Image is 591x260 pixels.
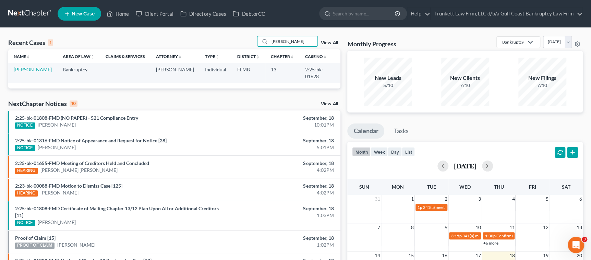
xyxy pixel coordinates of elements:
div: September, 18 [232,137,334,144]
span: 20 [576,251,583,260]
a: Case Nounfold_more [305,54,327,59]
i: unfold_more [215,55,219,59]
span: 341(a) meeting for [PERSON_NAME] & [PERSON_NAME] [423,205,526,210]
input: Search by name... [269,36,317,46]
div: HEARING [15,190,38,197]
div: 1 [48,39,53,46]
span: 3 [582,237,587,242]
span: Sun [359,184,369,190]
a: [PERSON_NAME] [38,121,76,128]
a: 2:25-bk-01316-FMD Notice of Appearance and Request for Notice [28] [15,138,167,143]
a: [PERSON_NAME] [38,144,76,151]
span: 12 [542,223,549,232]
span: 9 [444,223,448,232]
button: list [402,147,415,156]
span: 3:15p [451,233,462,238]
div: 4:02PM [232,167,334,174]
span: Thu [494,184,504,190]
span: 10 [475,223,482,232]
div: 7/10 [441,82,489,89]
div: PROOF OF CLAIM [15,243,55,249]
th: Claims & Services [100,49,150,63]
i: unfold_more [91,55,95,59]
iframe: Intercom live chat [568,237,584,253]
a: Directory Cases [177,8,229,20]
input: Search by name... [333,7,396,20]
a: 2:25-bk-01808-FMD (NO PAPER) - 521 Compliance Entry [15,115,138,121]
span: 1p [418,205,422,210]
span: 1 [410,195,414,203]
span: Fri [529,184,536,190]
i: unfold_more [256,55,260,59]
div: 5/10 [364,82,412,89]
a: View All [321,102,338,106]
div: 10:01PM [232,121,334,128]
span: 8 [410,223,414,232]
span: Sat [562,184,570,190]
div: New Leads [364,74,412,82]
a: DebtorCC [229,8,268,20]
div: September, 18 [232,235,334,241]
a: Nameunfold_more [14,54,30,59]
td: 2:25-bk-01628 [300,63,340,83]
a: Attorneyunfold_more [156,54,182,59]
a: [PERSON_NAME] [38,219,76,226]
div: 5:01PM [232,144,334,151]
div: Recent Cases [8,38,53,47]
div: Bankruptcy [502,39,523,45]
span: Mon [392,184,404,190]
a: [PERSON_NAME] [57,241,95,248]
a: Trunkett Law Firm, LLC d/b/a Gulf Coast Bankruptcy Law Firm [431,8,582,20]
a: Typeunfold_more [205,54,219,59]
div: 7/10 [518,82,566,89]
span: 4 [511,195,515,203]
td: [PERSON_NAME] [150,63,200,83]
td: Bankruptcy [57,63,100,83]
a: 2:25-bk-01655-FMD Meeting of Creditors Held and Concluded [15,160,149,166]
a: [PERSON_NAME] [14,67,52,72]
span: 17 [475,251,482,260]
a: [PERSON_NAME] [40,189,79,196]
a: [PERSON_NAME] [PERSON_NAME] [40,167,118,174]
a: Area of Lawunfold_more [63,54,95,59]
span: 16 [441,251,448,260]
span: 6 [579,195,583,203]
span: 13 [576,223,583,232]
span: New Case [72,11,95,16]
td: FLMB [232,63,265,83]
span: 14 [374,251,381,260]
a: 2:23-bk-00088-FMD Motion to Dismiss Case [125] [15,183,122,189]
div: 1:02PM [232,241,334,248]
div: New Clients [441,74,489,82]
span: Confirmation hearing for [PERSON_NAME] [496,233,574,238]
a: Client Portal [132,8,177,20]
i: unfold_more [323,55,327,59]
div: NextChapter Notices [8,99,77,108]
span: 2 [444,195,448,203]
button: week [371,147,388,156]
button: month [352,147,371,156]
a: Districtunfold_more [237,54,260,59]
a: 2:25-bk-01808-FMD Certificate of Mailing Chapter 13/12 Plan Upon All or Additional Creditors [11] [15,205,219,218]
span: Tue [427,184,436,190]
div: September, 18 [232,115,334,121]
i: unfold_more [290,55,294,59]
div: New Filings [518,74,566,82]
div: September, 18 [232,182,334,189]
a: +6 more [483,240,498,246]
span: 7 [377,223,381,232]
span: 341(a) meeting for [PERSON_NAME] [462,233,529,238]
a: View All [321,40,338,45]
div: 10 [70,101,77,107]
a: Help [407,8,430,20]
span: 15 [408,251,414,260]
span: Wed [459,184,471,190]
h2: [DATE] [454,162,477,169]
button: day [388,147,402,156]
span: 1:30p [485,233,495,238]
div: NOTICE [15,220,35,226]
i: unfold_more [26,55,30,59]
div: NOTICE [15,145,35,151]
span: 5 [545,195,549,203]
a: Proof of Claim [15] [15,235,56,241]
